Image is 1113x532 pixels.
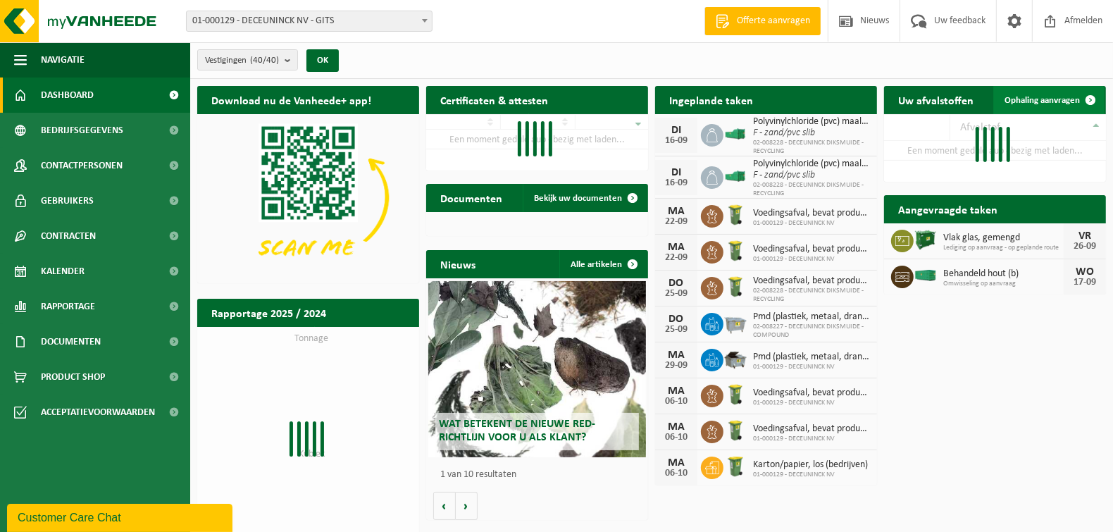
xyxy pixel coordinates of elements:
[733,14,814,28] span: Offerte aanvragen
[433,492,456,520] button: Vorige
[723,239,747,263] img: WB-0140-HPE-GN-50
[914,228,938,252] img: CR-BO-1C-1900-MET-01
[41,218,96,254] span: Contracten
[723,128,747,140] img: HK-XO-16-GN-00
[662,469,690,478] div: 06-10
[753,459,868,471] span: Karton/papier, los (bedrijven)
[723,203,747,227] img: WB-0140-HPE-GN-50
[662,361,690,371] div: 29-09
[456,492,478,520] button: Volgende
[662,217,690,227] div: 22-09
[753,159,870,170] span: Polyvinylchloride (pvc) maalgoed 0 -1 mm
[723,347,747,371] img: WB-5000-GAL-GY-01
[753,363,870,371] span: 01-000129 - DECEUNINCK NV
[41,395,155,430] span: Acceptatievoorwaarden
[662,385,690,397] div: MA
[884,195,1012,223] h2: Aangevraagde taken
[943,268,1064,280] span: Behandeld hout (b)
[186,11,433,32] span: 01-000129 - DECEUNINCK NV - GITS
[662,167,690,178] div: DI
[197,299,340,326] h2: Rapportage 2025 / 2024
[723,311,747,335] img: WB-2500-GAL-GY-01
[662,457,690,469] div: MA
[753,208,870,219] span: Voedingsafval, bevat producten van dierlijke oorsprong, onverpakt, categorie 3
[1071,266,1099,278] div: WO
[723,275,747,299] img: WB-0140-HPE-GN-50
[662,289,690,299] div: 25-09
[662,397,690,407] div: 06-10
[41,78,94,113] span: Dashboard
[428,281,646,457] a: Wat betekent de nieuwe RED-richtlijn voor u als klant?
[753,219,870,228] span: 01-000129 - DECEUNINCK NV
[723,170,747,183] img: HK-XO-16-GN-00
[534,194,622,203] span: Bekijk uw documenten
[426,184,516,211] h2: Documenten
[753,399,870,407] span: 01-000129 - DECEUNINCK NV
[723,454,747,478] img: WB-0240-HPE-GN-50
[662,433,690,443] div: 06-10
[559,250,647,278] a: Alle artikelen
[884,86,988,113] h2: Uw afvalstoffen
[753,323,870,340] span: 02-008227 - DECEUNINCK DIKSMUIDE - COMPOUND
[41,359,105,395] span: Product Shop
[993,86,1105,114] a: Ophaling aanvragen
[41,148,123,183] span: Contactpersonen
[753,352,870,363] span: Pmd (plastiek, metaal, drankkartons) (bedrijven)
[753,170,815,180] i: F - zand/pvc slib
[306,49,339,72] button: OK
[753,435,870,443] span: 01-000129 - DECEUNINCK NV
[655,86,767,113] h2: Ingeplande taken
[662,178,690,188] div: 16-09
[41,183,94,218] span: Gebruikers
[662,253,690,263] div: 22-09
[662,278,690,289] div: DO
[753,139,870,156] span: 02-008228 - DECEUNINCK DIKSMUIDE - RECYCLING
[753,423,870,435] span: Voedingsafval, bevat producten van dierlijke oorsprong, onverpakt, categorie 3
[723,383,747,407] img: WB-0140-HPE-GN-50
[914,269,938,282] img: HK-XC-40-GN-00
[662,206,690,217] div: MA
[753,116,870,128] span: Polyvinylchloride (pvc) maalgoed 0 -1 mm
[662,349,690,361] div: MA
[753,471,868,479] span: 01-000129 - DECEUNINCK NV
[1071,278,1099,287] div: 17-09
[662,421,690,433] div: MA
[426,86,562,113] h2: Certificaten & attesten
[753,244,870,255] span: Voedingsafval, bevat producten van dierlijke oorsprong, onverpakt, categorie 3
[1071,230,1099,242] div: VR
[753,311,870,323] span: Pmd (plastiek, metaal, drankkartons) (bedrijven)
[41,113,123,148] span: Bedrijfsgegevens
[439,419,595,443] span: Wat betekent de nieuwe RED-richtlijn voor u als klant?
[943,233,1064,244] span: Vlak glas, gemengd
[753,181,870,198] span: 02-008228 - DECEUNINCK DIKSMUIDE - RECYCLING
[197,114,419,280] img: Download de VHEPlus App
[662,125,690,136] div: DI
[662,242,690,253] div: MA
[250,56,279,65] count: (40/40)
[205,50,279,71] span: Vestigingen
[1005,96,1080,105] span: Ophaling aanvragen
[41,42,85,78] span: Navigatie
[943,280,1064,288] span: Omwisseling op aanvraag
[662,314,690,325] div: DO
[187,11,432,31] span: 01-000129 - DECEUNINCK NV - GITS
[753,287,870,304] span: 02-008228 - DECEUNINCK DIKSMUIDE - RECYCLING
[41,254,85,289] span: Kalender
[662,136,690,146] div: 16-09
[314,326,418,354] a: Bekijk rapportage
[426,250,490,278] h2: Nieuws
[523,184,647,212] a: Bekijk uw documenten
[753,388,870,399] span: Voedingsafval, bevat producten van dierlijke oorsprong, onverpakt, categorie 3
[943,244,1064,252] span: Lediging op aanvraag - op geplande route
[753,255,870,264] span: 01-000129 - DECEUNINCK NV
[723,419,747,443] img: WB-0140-HPE-GN-50
[704,7,821,35] a: Offerte aanvragen
[7,501,235,532] iframe: chat widget
[753,128,815,138] i: F - zand/pvc slib
[197,49,298,70] button: Vestigingen(40/40)
[41,289,95,324] span: Rapportage
[753,276,870,287] span: Voedingsafval, bevat producten van dierlijke oorsprong, onverpakt, categorie 3
[662,325,690,335] div: 25-09
[197,86,385,113] h2: Download nu de Vanheede+ app!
